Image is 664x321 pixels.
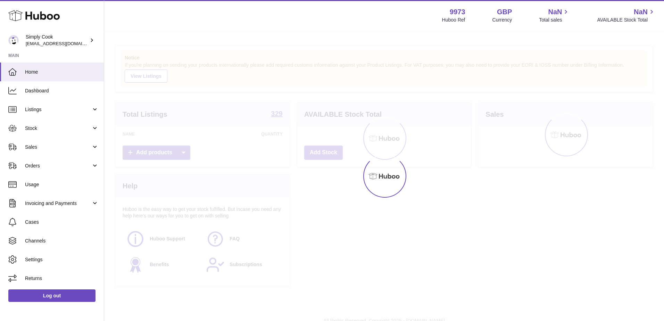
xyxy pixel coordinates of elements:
[25,163,91,169] span: Orders
[25,181,99,188] span: Usage
[25,200,91,207] span: Invoicing and Payments
[597,7,656,23] a: NaN AVAILABLE Stock Total
[634,7,648,17] span: NaN
[25,69,99,75] span: Home
[450,7,465,17] strong: 9973
[25,256,99,263] span: Settings
[25,275,99,282] span: Returns
[8,289,96,302] a: Log out
[26,41,102,46] span: [EMAIL_ADDRESS][DOMAIN_NAME]
[497,7,512,17] strong: GBP
[26,34,88,47] div: Simply Cook
[539,17,570,23] span: Total sales
[492,17,512,23] div: Currency
[25,88,99,94] span: Dashboard
[597,17,656,23] span: AVAILABLE Stock Total
[8,35,19,46] img: internalAdmin-9973@internal.huboo.com
[25,219,99,225] span: Cases
[25,125,91,132] span: Stock
[539,7,570,23] a: NaN Total sales
[25,238,99,244] span: Channels
[442,17,465,23] div: Huboo Ref
[25,106,91,113] span: Listings
[548,7,562,17] span: NaN
[25,144,91,150] span: Sales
